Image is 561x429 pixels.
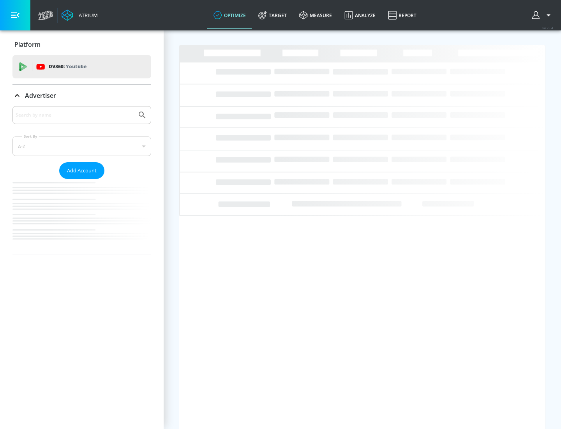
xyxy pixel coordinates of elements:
[14,40,41,49] p: Platform
[67,166,97,175] span: Add Account
[22,134,39,139] label: Sort By
[12,179,151,255] nav: list of Advertiser
[76,12,98,19] div: Atrium
[62,9,98,21] a: Atrium
[542,26,553,30] span: v 4.25.4
[207,1,252,29] a: optimize
[49,62,86,71] p: DV360:
[338,1,382,29] a: Analyze
[293,1,338,29] a: measure
[25,91,56,100] p: Advertiser
[59,162,104,179] button: Add Account
[12,106,151,255] div: Advertiser
[66,62,86,71] p: Youtube
[16,110,134,120] input: Search by name
[12,55,151,78] div: DV360: Youtube
[382,1,423,29] a: Report
[252,1,293,29] a: Target
[12,34,151,55] div: Platform
[12,136,151,156] div: A-Z
[12,85,151,106] div: Advertiser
